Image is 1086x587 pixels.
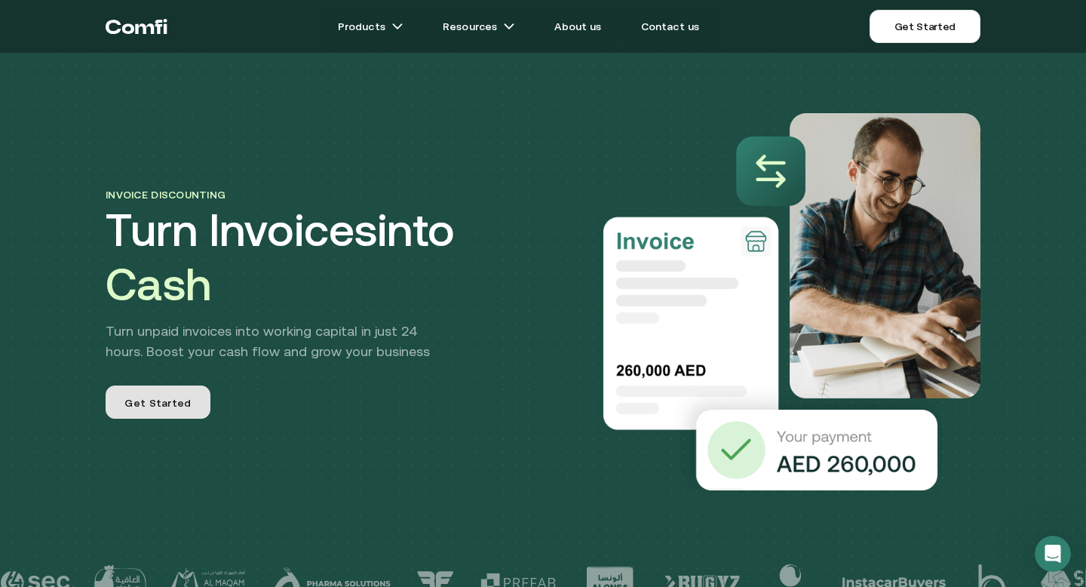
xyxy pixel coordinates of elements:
span: Get Started [124,395,191,413]
a: Contact us [623,11,718,41]
h1: Turn Invoices into [106,203,543,312]
p: Turn unpaid invoices into working capital in just 24 hours. Boost your cash flow and grow your bu... [106,321,456,361]
img: arrow icons [503,20,515,32]
img: arrow icons [391,20,403,32]
a: About us [536,11,619,41]
img: Invoice Discounting [603,113,980,490]
iframe: Intercom live chat [1035,536,1071,572]
a: Return to the top of the Comfi home page [106,4,167,49]
span: Invoice discounting [106,189,225,201]
span: Cash [106,258,211,310]
a: Get Started [106,386,210,419]
a: Productsarrow icons [320,11,422,41]
a: Get Started [870,10,980,43]
a: Resourcesarrow icons [425,11,533,41]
